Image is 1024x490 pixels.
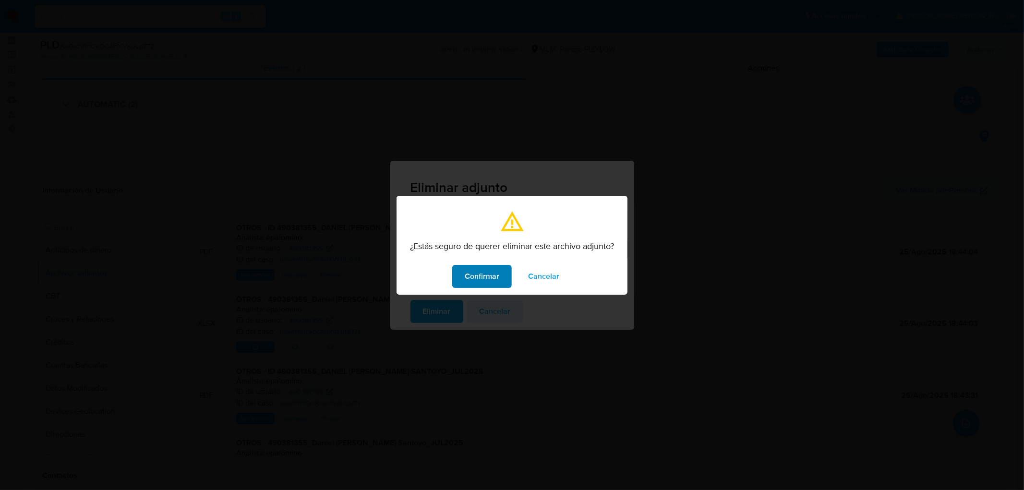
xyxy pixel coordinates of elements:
[465,266,499,287] span: Confirmar
[528,266,559,287] span: Cancelar
[397,196,627,295] div: modal_confirmation.title
[452,265,512,288] button: modal_confirmation.confirm
[410,241,614,251] p: ¿Estás seguro de querer eliminar este archivo adjunto?
[516,265,572,288] button: modal_confirmation.cancel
